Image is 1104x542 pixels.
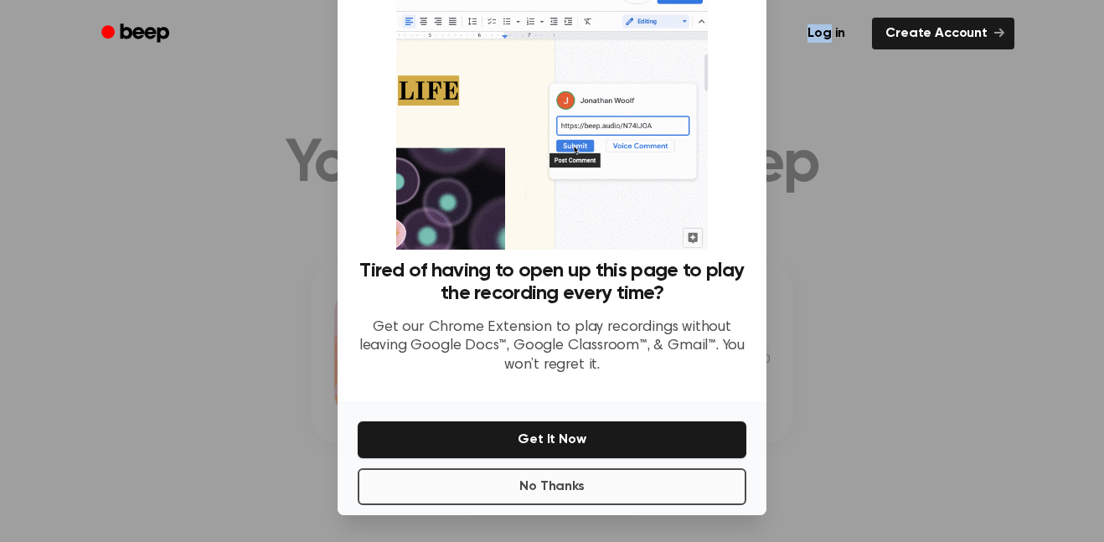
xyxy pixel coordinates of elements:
h3: Tired of having to open up this page to play the recording every time? [358,260,746,305]
button: No Thanks [358,468,746,505]
a: Create Account [872,18,1014,49]
a: Log in [791,14,862,53]
p: Get our Chrome Extension to play recordings without leaving Google Docs™, Google Classroom™, & Gm... [358,318,746,375]
button: Get It Now [358,421,746,458]
a: Beep [90,18,184,50]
